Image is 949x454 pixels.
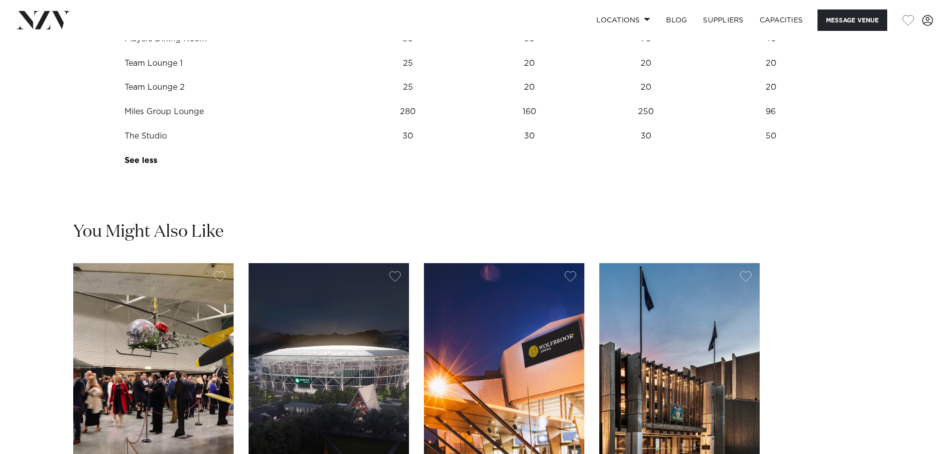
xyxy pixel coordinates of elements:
[695,9,751,31] a: SUPPLIERS
[340,124,475,149] td: 30
[116,124,340,149] td: The Studio
[340,75,475,100] td: 25
[116,51,340,76] td: Team Lounge 1
[708,75,833,100] td: 20
[476,51,583,76] td: 20
[583,124,708,149] td: 30
[116,75,340,100] td: Team Lounge 2
[658,9,695,31] a: BLOG
[708,100,833,124] td: 96
[708,51,833,76] td: 20
[340,100,475,124] td: 280
[73,221,224,243] h2: You Might Also Like
[583,75,708,100] td: 20
[817,9,887,31] button: Message Venue
[116,100,340,124] td: Miles Group Lounge
[583,51,708,76] td: 20
[16,11,70,29] img: nzv-logo.png
[708,124,833,149] td: 50
[583,100,708,124] td: 250
[752,9,811,31] a: Capacities
[476,75,583,100] td: 20
[476,124,583,149] td: 30
[588,9,658,31] a: Locations
[476,100,583,124] td: 160
[340,51,475,76] td: 25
